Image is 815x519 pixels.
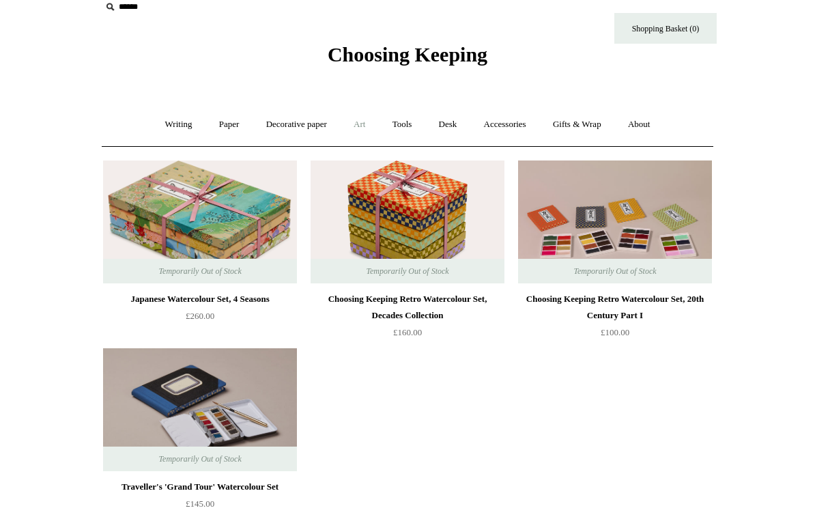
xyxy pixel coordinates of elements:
img: Japanese Watercolour Set, 4 Seasons [103,160,297,283]
a: Accessories [472,107,539,143]
span: £100.00 [601,327,629,337]
a: Choosing Keeping [328,54,487,64]
img: Choosing Keeping Retro Watercolour Set, Decades Collection [311,160,504,283]
a: Choosing Keeping Retro Watercolour Set, Decades Collection £160.00 [311,291,504,347]
a: Choosing Keeping Retro Watercolour Set, 20th Century Part I £100.00 [518,291,712,347]
span: Temporarily Out of Stock [352,259,462,283]
span: Temporarily Out of Stock [560,259,670,283]
a: Decorative paper [254,107,339,143]
a: Art [341,107,377,143]
a: Japanese Watercolour Set, 4 Seasons £260.00 [103,291,297,347]
a: Gifts & Wrap [541,107,614,143]
a: Desk [427,107,470,143]
div: Japanese Watercolour Set, 4 Seasons [106,291,294,307]
span: £160.00 [393,327,422,337]
span: £145.00 [186,499,214,509]
div: Choosing Keeping Retro Watercolour Set, Decades Collection [314,291,501,324]
div: Traveller's 'Grand Tour' Watercolour Set [106,479,294,495]
a: Japanese Watercolour Set, 4 Seasons Japanese Watercolour Set, 4 Seasons Temporarily Out of Stock [103,160,297,283]
a: Writing [153,107,205,143]
span: Temporarily Out of Stock [145,259,255,283]
a: Choosing Keeping Retro Watercolour Set, 20th Century Part I Choosing Keeping Retro Watercolour Se... [518,160,712,283]
a: Shopping Basket (0) [614,13,717,44]
span: £260.00 [186,311,214,321]
img: Choosing Keeping Retro Watercolour Set, 20th Century Part I [518,160,712,283]
div: Choosing Keeping Retro Watercolour Set, 20th Century Part I [521,291,709,324]
a: Tools [380,107,425,143]
a: Choosing Keeping Retro Watercolour Set, Decades Collection Choosing Keeping Retro Watercolour Set... [311,160,504,283]
a: About [616,107,663,143]
span: Temporarily Out of Stock [145,447,255,471]
a: Traveller's 'Grand Tour' Watercolour Set Traveller's 'Grand Tour' Watercolour Set Temporarily Out... [103,348,297,471]
span: Choosing Keeping [328,43,487,66]
img: Traveller's 'Grand Tour' Watercolour Set [103,348,297,471]
a: Paper [207,107,252,143]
